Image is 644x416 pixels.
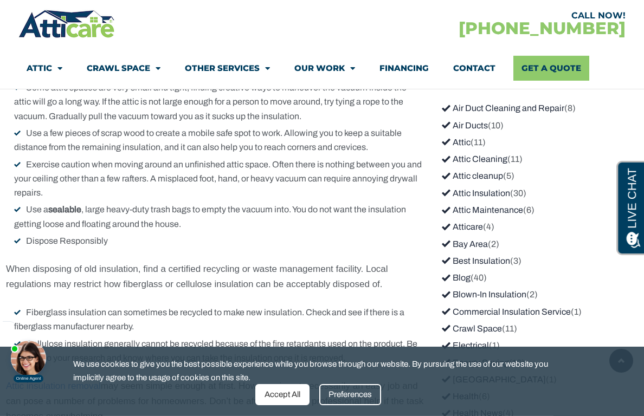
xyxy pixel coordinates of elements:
a: Attic Cleaning [442,154,507,164]
div: Preferences [319,384,381,405]
a: Attic Insulation [442,188,510,198]
li: (2) [442,288,631,302]
span: Opens a chat window [27,9,87,22]
a: Attic [442,138,471,147]
a: Crawl Space [442,324,502,333]
li: (2) [442,237,631,251]
a: Attic cleanup [442,171,503,180]
li: (8) [442,101,631,115]
li: (1) [442,339,631,353]
li: Exercise caution when moving around an unfinished attic space. Often there is nothing between you... [14,158,424,200]
a: Air Ducts [442,121,488,130]
li: Some attic spaces are very small and tight, finding creative ways to maneuver the vacuum inside t... [14,81,424,123]
li: (10) [442,119,631,133]
a: Get A Quote [513,56,589,81]
p: When disposing of old insulation, find a certified recycling or waste management facility. Local ... [6,262,424,292]
li: Fiberglass insulation can sometimes be recycled to make new insulation. Check and see if there is... [14,305,424,334]
div: Accept All [255,384,310,405]
a: Crawl Space [87,56,160,81]
a: Financing [379,56,429,81]
li: (11) [442,152,631,166]
a: Our Work [294,56,355,81]
li: (1) [442,305,631,319]
a: Attic [27,56,62,81]
li: (5) [442,169,631,183]
li: (30) [442,186,631,200]
a: Air Duct Cleaning and Repair [442,103,564,113]
iframe: Chat Invitation [5,329,60,383]
a: Atticare [442,222,483,231]
a: Other Services [185,56,270,81]
a: Commercial Insulation Service [442,307,571,316]
a: Contact [453,56,495,81]
li: (11) [442,322,631,336]
a: Blog [442,273,471,282]
li: (3) [442,254,631,268]
a: Electrical [442,341,489,350]
li: Dispose Responsibly [14,234,424,248]
li: Cellulose insulation generally cannot be recycled because of the fire retardants used on the prod... [14,337,424,366]
a: Blown-In Insulation [442,290,526,299]
div: CALL NOW! [322,11,626,20]
li: (6) [442,203,631,217]
a: Best Insulation [442,256,510,265]
li: (4) [442,220,631,234]
a: Bay Area [442,239,488,249]
a: Attic Maintenance [442,205,523,214]
li: (11) [442,135,631,149]
li: Use a few pieces of scrap wood to create a mobile safe spot to work. Allowing you to keep a suita... [14,126,424,155]
b: sealable [48,205,81,214]
li: Use a , large heavy-duty trash bags to empty the vacuum into. You do not want the insulation gett... [14,203,424,231]
span: We use cookies to give you the best possible experience while you browse through our website. By ... [73,357,562,384]
nav: Menu [27,56,617,81]
li: (40) [442,271,631,285]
